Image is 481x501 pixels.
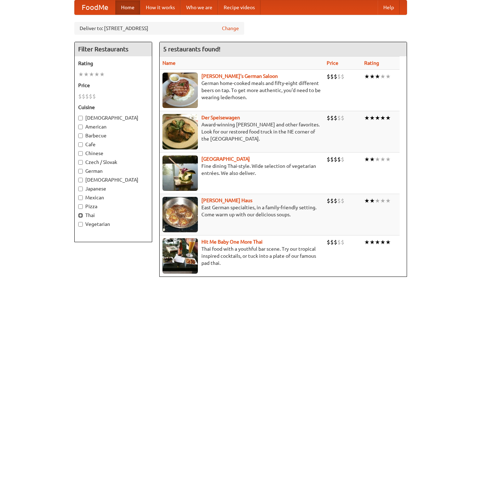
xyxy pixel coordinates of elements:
li: $ [330,197,334,205]
img: speisewagen.jpg [162,114,198,149]
li: ★ [89,70,94,78]
a: Who we are [181,0,218,15]
li: $ [334,155,337,163]
label: [DEMOGRAPHIC_DATA] [78,176,148,183]
li: $ [341,73,344,80]
li: ★ [380,155,385,163]
li: $ [341,238,344,246]
input: Pizza [78,204,83,209]
a: Price [327,60,338,66]
li: $ [337,155,341,163]
a: Hit Me Baby One More Thai [201,239,263,245]
li: ★ [380,197,385,205]
label: [DEMOGRAPHIC_DATA] [78,114,148,121]
h5: Cuisine [78,104,148,111]
a: Change [222,25,239,32]
li: $ [85,92,89,100]
li: ★ [370,155,375,163]
a: Name [162,60,176,66]
li: $ [78,92,82,100]
h4: Filter Restaurants [75,42,152,56]
a: Home [115,0,140,15]
a: Recipe videos [218,0,260,15]
li: $ [334,238,337,246]
input: [DEMOGRAPHIC_DATA] [78,116,83,120]
label: Mexican [78,194,148,201]
h5: Price [78,82,148,89]
li: ★ [370,114,375,122]
li: ★ [380,114,385,122]
li: ★ [385,238,391,246]
label: Japanese [78,185,148,192]
a: How it works [140,0,181,15]
li: ★ [364,238,370,246]
input: Thai [78,213,83,218]
li: ★ [385,114,391,122]
li: ★ [364,155,370,163]
li: $ [330,238,334,246]
p: Fine dining Thai-style. Wide selection of vegetarian entrées. We also deliver. [162,163,321,177]
li: ★ [364,197,370,205]
li: $ [327,155,330,163]
input: Barbecue [78,133,83,138]
li: $ [337,197,341,205]
li: $ [89,92,92,100]
li: ★ [375,197,380,205]
li: ★ [370,238,375,246]
li: $ [92,92,96,100]
li: ★ [385,155,391,163]
li: $ [330,155,334,163]
input: Mexican [78,195,83,200]
img: babythai.jpg [162,238,198,274]
li: ★ [78,70,84,78]
p: Award-winning [PERSON_NAME] and other favorites. Look for our restored food truck in the NE corne... [162,121,321,142]
img: kohlhaus.jpg [162,197,198,232]
li: ★ [385,73,391,80]
label: American [78,123,148,130]
li: $ [341,155,344,163]
li: ★ [370,73,375,80]
li: ★ [380,238,385,246]
p: East German specialties, in a family-friendly setting. Come warm up with our delicious soups. [162,204,321,218]
p: Thai food with a youthful bar scene. Try our tropical inspired cocktails, or tuck into a plate of... [162,245,321,267]
img: esthers.jpg [162,73,198,108]
li: $ [327,197,330,205]
li: ★ [385,197,391,205]
li: ★ [370,197,375,205]
b: Der Speisewagen [201,115,240,120]
li: ★ [375,73,380,80]
ng-pluralize: 5 restaurants found! [163,46,221,52]
li: ★ [375,114,380,122]
label: Czech / Slovak [78,159,148,166]
li: $ [337,238,341,246]
input: Japanese [78,187,83,191]
label: Pizza [78,203,148,210]
li: ★ [364,73,370,80]
label: Thai [78,212,148,219]
li: ★ [375,238,380,246]
li: $ [327,238,330,246]
li: $ [337,114,341,122]
li: ★ [364,114,370,122]
li: $ [341,197,344,205]
input: Vegetarian [78,222,83,227]
input: Chinese [78,151,83,156]
li: $ [334,197,337,205]
label: Cafe [78,141,148,148]
a: [PERSON_NAME]'s German Saloon [201,73,278,79]
p: German home-cooked meals and fifty-eight different beers on tap. To get more authentic, you'd nee... [162,80,321,101]
input: American [78,125,83,129]
a: FoodMe [75,0,115,15]
li: $ [330,114,334,122]
a: [PERSON_NAME] Haus [201,198,252,203]
input: German [78,169,83,173]
div: Deliver to: [STREET_ADDRESS] [74,22,244,35]
label: Barbecue [78,132,148,139]
h5: Rating [78,60,148,67]
li: $ [334,114,337,122]
a: [GEOGRAPHIC_DATA] [201,156,250,162]
li: $ [341,114,344,122]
